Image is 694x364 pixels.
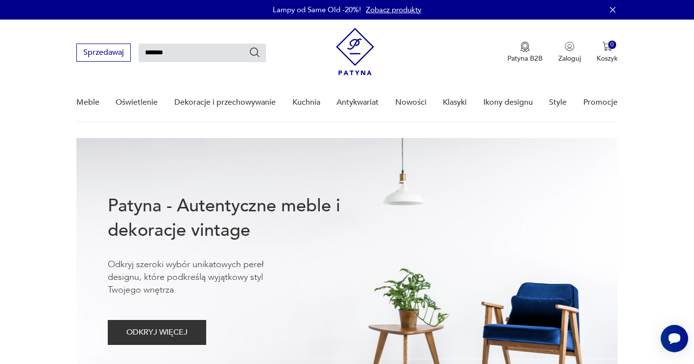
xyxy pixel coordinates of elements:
a: Antykwariat [336,84,379,121]
a: Nowości [395,84,427,121]
button: Szukaj [249,46,261,58]
a: Zobacz produkty [366,5,421,15]
img: Ikona medalu [520,42,530,52]
p: Patyna B2B [507,54,543,63]
button: Zaloguj [558,42,581,63]
p: Zaloguj [558,54,581,63]
p: Koszyk [597,54,618,63]
a: ODKRYJ WIĘCEJ [108,330,206,337]
a: Dekoracje i przechowywanie [174,84,276,121]
a: Ikony designu [483,84,533,121]
button: Sprzedawaj [76,44,131,62]
a: Promocje [583,84,618,121]
img: Patyna - sklep z meblami i dekoracjami vintage [336,28,374,75]
button: Patyna B2B [507,42,543,63]
a: Style [549,84,567,121]
img: Ikonka użytkownika [565,42,574,51]
a: Klasyki [443,84,467,121]
a: Sprzedawaj [76,50,131,57]
h1: Patyna - Autentyczne meble i dekoracje vintage [108,194,372,243]
a: Oświetlenie [116,84,158,121]
a: Meble [76,84,99,121]
iframe: Smartsupp widget button [661,325,688,352]
p: Odkryj szeroki wybór unikatowych pereł designu, które podkreślą wyjątkowy styl Twojego wnętrza. [108,258,294,296]
button: ODKRYJ WIĘCEJ [108,320,206,345]
img: Ikona koszyka [602,42,612,51]
p: Lampy od Same Old -20%! [273,5,361,15]
a: Ikona medaluPatyna B2B [507,42,543,63]
div: 0 [608,41,617,49]
button: 0Koszyk [597,42,618,63]
a: Kuchnia [292,84,320,121]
